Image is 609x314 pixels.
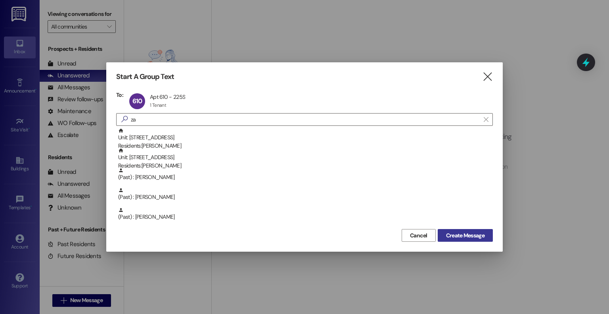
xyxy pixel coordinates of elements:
i:  [118,115,131,123]
div: Residents: [PERSON_NAME] [118,142,493,150]
div: (Past) : [PERSON_NAME] [118,187,493,201]
input: Search for any contact or apartment [131,114,480,125]
button: Clear text [480,114,492,125]
button: Create Message [438,229,493,242]
h3: To: [116,91,123,98]
div: Apt 610 - 225S [150,93,185,100]
i:  [484,116,488,123]
i:  [482,73,493,81]
button: Cancel [402,229,436,242]
h3: Start A Group Text [116,72,174,81]
div: 1 Tenant [150,102,166,108]
div: Residents: [PERSON_NAME] [118,162,493,170]
div: (Past) : [PERSON_NAME] [116,207,493,227]
div: Unit: [STREET_ADDRESS] [118,148,493,170]
span: Create Message [446,231,485,240]
div: (Past) : [PERSON_NAME] [116,168,493,187]
div: (Past) : [PERSON_NAME] [116,187,493,207]
span: Cancel [410,231,427,240]
div: (Past) : [PERSON_NAME] [118,207,493,221]
div: Unit: [STREET_ADDRESS]Residents:[PERSON_NAME] [116,128,493,148]
span: 610 [132,97,142,105]
div: (Past) : [PERSON_NAME] [118,168,493,181]
div: Unit: [STREET_ADDRESS] [118,128,493,150]
div: Unit: [STREET_ADDRESS]Residents:[PERSON_NAME] [116,148,493,168]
